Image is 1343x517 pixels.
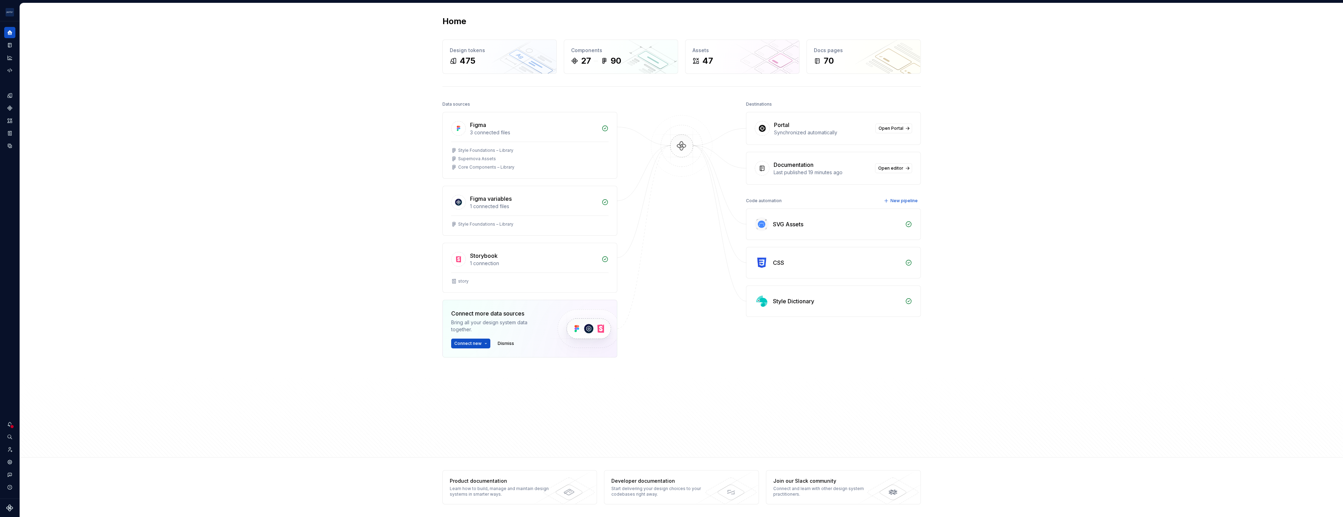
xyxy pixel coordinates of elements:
div: SVG Assets [773,220,803,228]
div: Connect more data sources [451,309,546,318]
div: Docs pages [814,47,914,54]
a: Open Portal [875,123,912,133]
span: Open editor [878,165,903,171]
a: Assets [4,115,15,126]
a: Analytics [4,52,15,63]
div: 475 [460,55,475,66]
a: Components2790 [564,40,678,74]
span: Dismiss [498,341,514,346]
div: Code automation [746,196,782,206]
div: 70 [824,55,834,66]
button: Dismiss [495,339,517,348]
a: Figma variables1 connected filesStyle Foundations – Library [442,186,617,236]
div: Synchronized automatically [774,129,871,136]
a: Developer documentationStart delivering your design choices to your codebases right away. [604,470,759,504]
a: Invite team [4,444,15,455]
a: Storybook1 connectionstory [442,243,617,293]
span: New pipeline [890,198,918,204]
a: Product documentationLearn how to build, manage and maintain design systems in smarter ways. [442,470,597,504]
div: Figma variables [470,194,512,203]
svg: Supernova Logo [6,504,13,511]
a: Home [4,27,15,38]
a: Data sources [4,140,15,151]
button: Contact support [4,469,15,480]
div: Style Foundations – Library [458,221,513,227]
button: New pipeline [882,196,921,206]
div: 3 connected files [470,129,597,136]
div: story [458,278,469,284]
div: Join our Slack community [773,477,875,484]
div: Developer documentation [611,477,713,484]
div: Learn how to build, manage and maintain design systems in smarter ways. [450,486,552,497]
div: Components [571,47,671,54]
a: Storybook stories [4,128,15,139]
span: Open Portal [879,126,903,131]
h2: Home [442,16,466,27]
div: Design tokens [450,47,549,54]
div: 47 [702,55,713,66]
a: Join our Slack communityConnect and learn with other design system practitioners. [766,470,921,504]
div: Destinations [746,99,772,109]
a: Figma3 connected filesStyle Foundations – LibrarySupernova AssetsCore Components – Library [442,112,617,179]
a: Code automation [4,65,15,76]
a: Documentation [4,40,15,51]
a: Design tokens [4,90,15,101]
div: Assets [692,47,792,54]
div: Supernova Assets [458,156,496,162]
div: 90 [611,55,621,66]
button: Connect new [451,339,490,348]
div: 1 connection [470,260,597,267]
div: Start delivering your design choices to your codebases right away. [611,486,713,497]
div: Style Foundations – Library [458,148,513,153]
a: Settings [4,456,15,468]
div: Core Components – Library [458,164,514,170]
div: Connect and learn with other design system practitioners. [773,486,875,497]
div: Product documentation [450,477,552,484]
div: CSS [773,258,784,267]
a: Design tokens475 [442,40,557,74]
a: Assets47 [685,40,800,74]
span: Connect new [454,341,482,346]
img: f0306bc8-3074-41fb-b11c-7d2e8671d5eb.png [6,8,14,16]
button: Notifications [4,419,15,430]
a: Docs pages70 [806,40,921,74]
div: Style Dictionary [773,297,814,305]
button: Search ⌘K [4,431,15,442]
a: Components [4,102,15,114]
div: Data sources [442,99,470,109]
div: 1 connected files [470,203,597,210]
div: Bring all your design system data together. [451,319,546,333]
div: Portal [774,121,789,129]
div: 27 [581,55,591,66]
div: Storybook [470,252,498,260]
div: Documentation [774,161,813,169]
div: Figma [470,121,486,129]
div: Last published 19 minutes ago [774,169,871,176]
a: Open editor [875,163,912,173]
